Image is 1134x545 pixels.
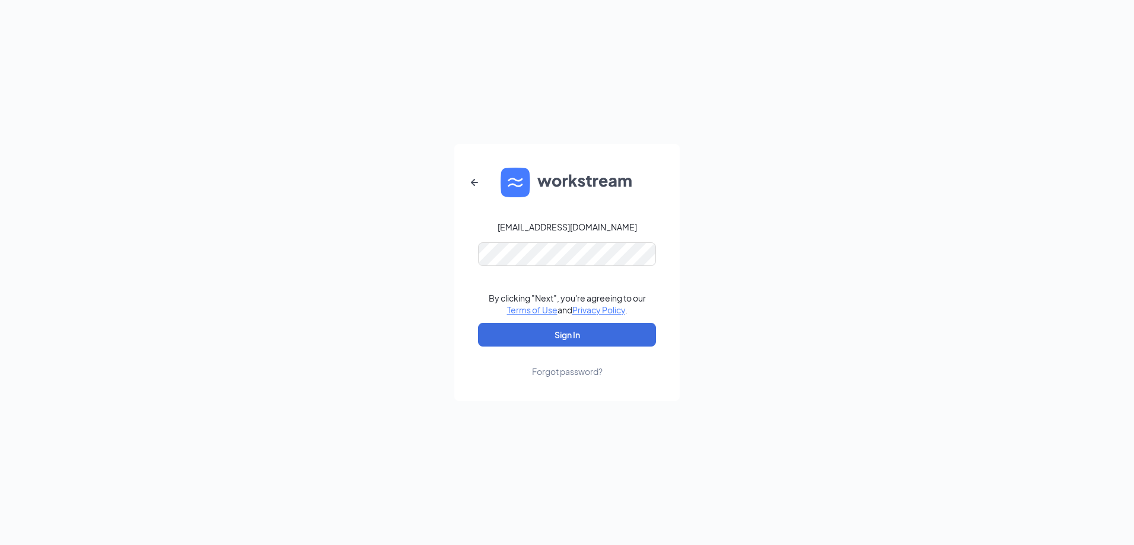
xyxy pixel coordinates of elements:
[501,168,633,197] img: WS logo and Workstream text
[572,304,625,315] a: Privacy Policy
[467,175,482,190] svg: ArrowLeftNew
[478,323,656,347] button: Sign In
[489,292,646,316] div: By clicking "Next", you're agreeing to our and .
[498,221,637,233] div: [EMAIL_ADDRESS][DOMAIN_NAME]
[532,347,603,377] a: Forgot password?
[532,366,603,377] div: Forgot password?
[460,168,489,197] button: ArrowLeftNew
[507,304,558,315] a: Terms of Use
